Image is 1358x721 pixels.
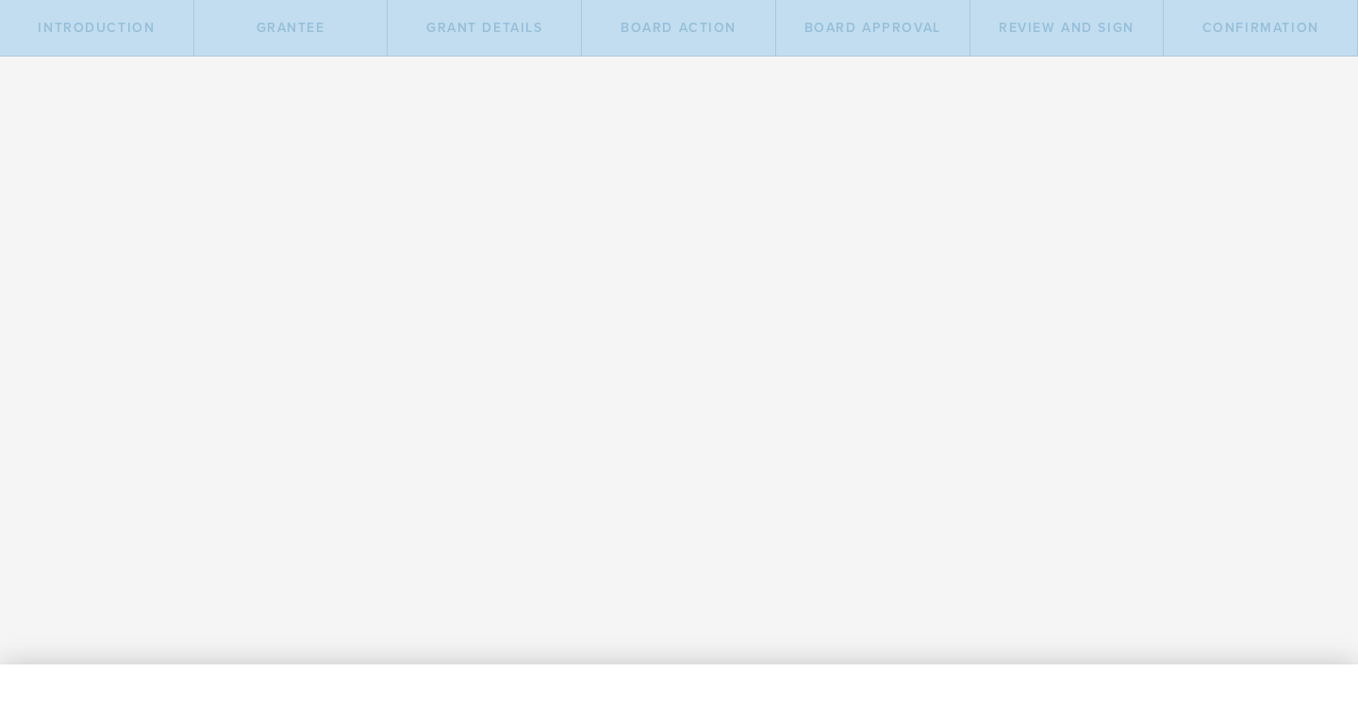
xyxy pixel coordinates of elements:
[1202,20,1319,36] span: Confirmation
[38,20,155,36] span: Introduction
[999,20,1134,36] span: Review and Sign
[621,20,737,36] span: Board Action
[426,20,543,36] span: Grant Details
[804,20,941,36] span: Board Approval
[257,20,325,36] span: Grantee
